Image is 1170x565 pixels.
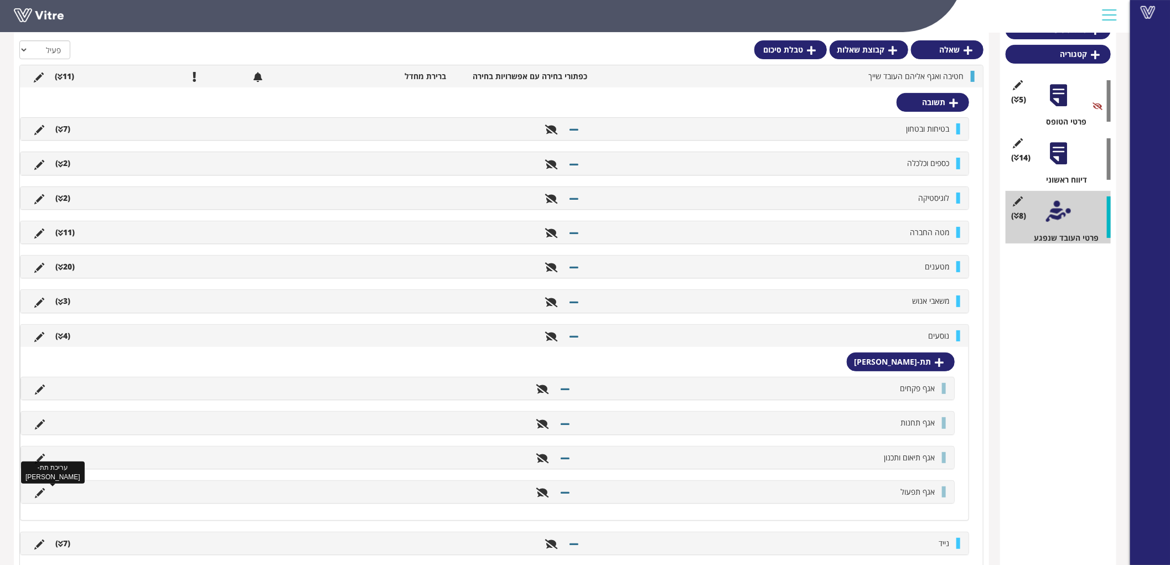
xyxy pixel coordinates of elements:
li: (7 ) [50,538,76,549]
span: מטה החברה [910,227,949,237]
a: טבלת סיכום [754,40,827,59]
span: לוגיסטיקה [918,193,949,203]
span: משאבי אנוש [912,296,949,306]
li: כפתורי בחירה עם אפשרויות בחירה [452,71,593,82]
span: (5 ) [1011,94,1026,105]
span: חטיבה ואגף אליהם העובד שייך [868,71,964,81]
li: (2 ) [50,158,76,169]
span: בטיחות ובטחון [906,123,949,134]
div: פרטי הטופס [1014,116,1111,127]
li: (11 ) [49,71,80,82]
div: דיווח ראשוני [1014,174,1111,185]
span: אגף תחנות [900,417,935,428]
div: עריכת תת-[PERSON_NAME] [21,462,85,484]
li: (7 ) [50,123,76,134]
li: (3 ) [50,296,76,307]
li: (4 ) [50,330,76,341]
a: קטגוריה [1006,45,1111,64]
span: נוסעים [928,330,949,341]
a: שאלה [911,40,983,59]
a: קבוצת שאלות [830,40,908,59]
span: (14 ) [1011,152,1031,163]
a: תשובה [897,93,969,112]
li: (2 ) [50,193,76,204]
li: ברירת מחדל [310,71,452,82]
span: כספים וכלכלה [907,158,949,168]
div: פרטי העובד שנפגע [1014,232,1111,243]
span: מטענים [925,261,949,272]
a: תת-[PERSON_NAME] [847,353,955,371]
li: (20 ) [50,261,80,272]
span: אגף תיאום ותכנון [884,452,935,463]
span: אגף תפעול [900,486,935,497]
li: (11 ) [50,227,80,238]
span: (8 ) [1011,210,1026,221]
span: אגף פקחים [900,383,935,393]
span: נייד [939,538,949,548]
